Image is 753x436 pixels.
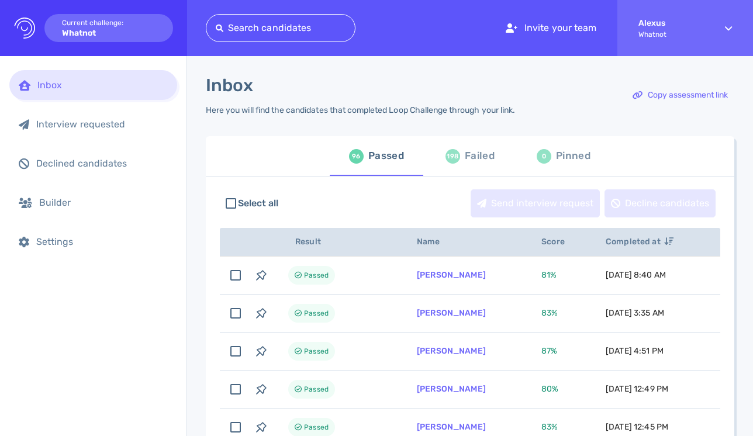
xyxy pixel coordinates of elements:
[37,79,168,91] div: Inbox
[304,382,329,396] span: Passed
[627,82,734,109] div: Copy assessment link
[206,75,253,96] h1: Inbox
[39,197,168,208] div: Builder
[465,147,495,165] div: Failed
[541,422,558,432] span: 83 %
[541,237,578,247] span: Score
[304,268,329,282] span: Passed
[606,270,666,280] span: [DATE] 8:40 AM
[638,18,704,28] strong: Alexus
[206,105,515,115] div: Here you will find the candidates that completed Loop Challenge through your link.
[417,384,486,394] a: [PERSON_NAME]
[368,147,404,165] div: Passed
[36,236,168,247] div: Settings
[541,270,557,280] span: 81 %
[605,189,716,217] button: Decline candidates
[304,420,329,434] span: Passed
[471,190,599,217] div: Send interview request
[556,147,590,165] div: Pinned
[274,228,403,257] th: Result
[638,30,704,39] span: Whatnot
[417,308,486,318] a: [PERSON_NAME]
[541,346,557,356] span: 87 %
[417,346,486,356] a: [PERSON_NAME]
[541,384,558,394] span: 80 %
[445,149,460,164] div: 198
[605,190,715,217] div: Decline candidates
[36,158,168,169] div: Declined candidates
[606,346,664,356] span: [DATE] 4:51 PM
[626,81,734,109] button: Copy assessment link
[417,237,453,247] span: Name
[606,237,673,247] span: Completed at
[606,422,668,432] span: [DATE] 12:45 PM
[541,308,558,318] span: 83 %
[304,306,329,320] span: Passed
[606,308,664,318] span: [DATE] 3:35 AM
[36,119,168,130] div: Interview requested
[349,149,364,164] div: 96
[417,422,486,432] a: [PERSON_NAME]
[417,270,486,280] a: [PERSON_NAME]
[471,189,600,217] button: Send interview request
[606,384,668,394] span: [DATE] 12:49 PM
[304,344,329,358] span: Passed
[238,196,279,210] span: Select all
[537,149,551,164] div: 0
